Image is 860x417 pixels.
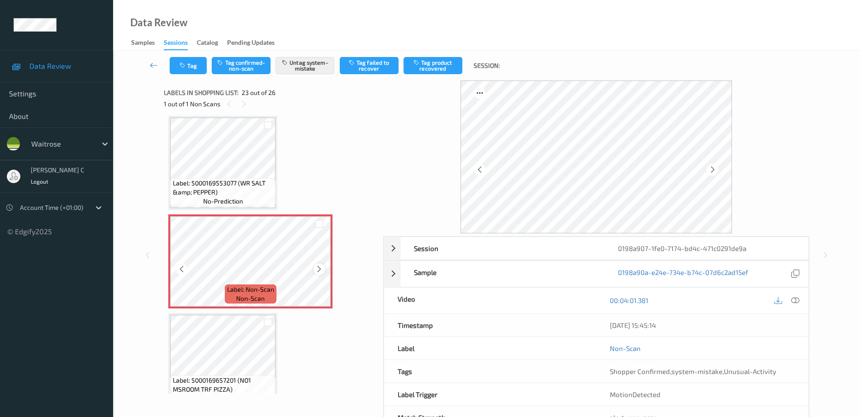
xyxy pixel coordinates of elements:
button: Tag [170,57,207,74]
div: Sample [400,261,604,287]
div: Tags [384,360,596,383]
span: Session: [474,61,500,70]
a: Catalog [197,37,227,49]
div: Sample0198a90a-e24e-734e-b74c-07d6c2ad15ef [384,261,809,287]
div: 0198a907-1fe0-7174-bd4c-471c0291de9a [604,237,808,260]
span: , , [610,367,776,375]
button: Untag system-mistake [276,57,334,74]
span: Shopper Confirmed [610,367,670,375]
span: 23 out of 26 [242,88,276,97]
span: system-mistake [671,367,722,375]
button: Tag product recovered [404,57,462,74]
span: no-prediction [203,197,243,206]
div: Label Trigger [384,383,596,406]
div: Samples [131,38,155,49]
div: Timestamp [384,314,596,336]
a: 0198a90a-e24e-734e-b74c-07d6c2ad15ef [618,268,748,280]
a: 00:04:01.381 [610,296,648,305]
span: Label: Non-Scan [227,285,274,294]
div: MotionDetected [596,383,808,406]
div: 1 out of 1 Non Scans [164,98,377,109]
span: Label: 5000169553077 (WR SALT &amp; PEPPER) [173,179,274,197]
span: non-scan [236,294,265,303]
span: no-prediction [203,394,243,403]
div: Video [384,288,596,313]
div: Catalog [197,38,218,49]
a: Non-Scan [610,344,641,353]
a: Sessions [164,37,197,50]
div: Data Review [130,18,187,27]
a: Samples [131,37,164,49]
div: Sessions [164,38,188,50]
div: Session [400,237,604,260]
span: Unusual-Activity [724,367,776,375]
button: Tag confirmed-non-scan [212,57,271,74]
div: Label [384,337,596,360]
span: Label: 5000169657201 (NO1 MSROOM TRF PIZZA) [173,376,274,394]
div: [DATE] 15:45:14 [610,321,795,330]
span: Labels in shopping list: [164,88,238,97]
div: Session0198a907-1fe0-7174-bd4c-471c0291de9a [384,237,809,260]
button: Tag failed to recover [340,57,399,74]
div: Pending Updates [227,38,275,49]
a: Pending Updates [227,37,284,49]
